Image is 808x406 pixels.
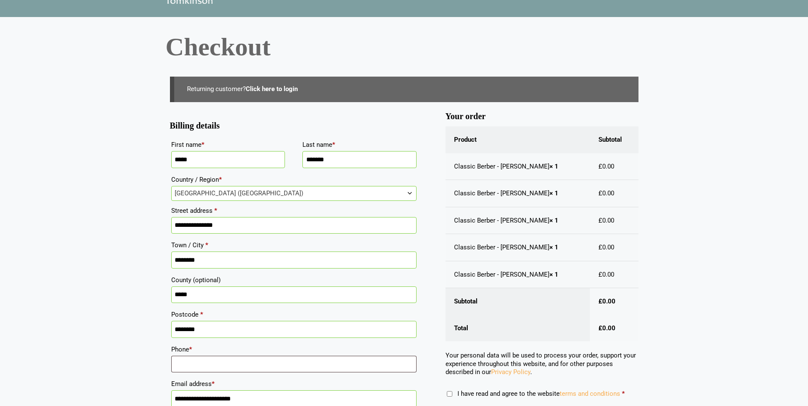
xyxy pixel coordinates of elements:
[446,115,638,118] h3: Your order
[590,126,638,153] th: Subtotal
[598,324,615,332] bdi: 0.00
[549,189,558,197] strong: × 1
[598,189,614,197] bdi: 0.00
[622,390,625,397] abbr: required
[549,217,558,224] strong: × 1
[446,288,590,315] th: Subtotal
[491,368,530,376] a: Privacy Policy
[598,243,602,251] span: £
[171,343,417,356] label: Phone
[560,390,620,397] a: terms and conditions
[598,189,602,197] span: £
[193,276,221,284] span: (optional)
[447,391,452,397] input: I have read and agree to the websiteterms and conditions *
[166,34,643,60] h1: Checkout
[446,126,590,153] th: Product
[598,217,602,224] span: £
[446,261,590,289] td: Classic Berber - [PERSON_NAME]
[598,243,614,251] bdi: 0.00
[457,390,620,397] span: I have read and agree to the website
[172,186,416,200] span: United Kingdom (UK)
[170,124,418,128] h3: Billing details
[446,180,590,207] td: Classic Berber - [PERSON_NAME]
[549,243,558,251] strong: × 1
[171,204,417,217] label: Street address
[598,163,614,170] bdi: 0.00
[549,163,558,170] strong: × 1
[446,207,590,234] td: Classic Berber - [PERSON_NAME]
[171,173,417,186] label: Country / Region
[446,153,590,180] td: Classic Berber - [PERSON_NAME]
[171,377,417,390] label: Email address
[549,271,558,278] strong: × 1
[598,217,614,224] bdi: 0.00
[446,315,590,342] th: Total
[598,163,602,170] span: £
[171,239,417,252] label: Town / City
[446,352,638,377] p: Your personal data will be used to process your order, support your experience throughout this we...
[446,234,590,261] td: Classic Berber - [PERSON_NAME]
[171,138,285,151] label: First name
[171,274,417,286] label: County
[598,324,602,332] span: £
[246,85,298,93] a: Click here to login
[171,308,417,321] label: Postcode
[302,138,417,151] label: Last name
[171,186,417,201] span: Country / Region
[598,297,602,305] span: £
[598,297,615,305] bdi: 0.00
[170,77,638,102] div: Returning customer?
[598,271,614,278] bdi: 0.00
[598,271,602,278] span: £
